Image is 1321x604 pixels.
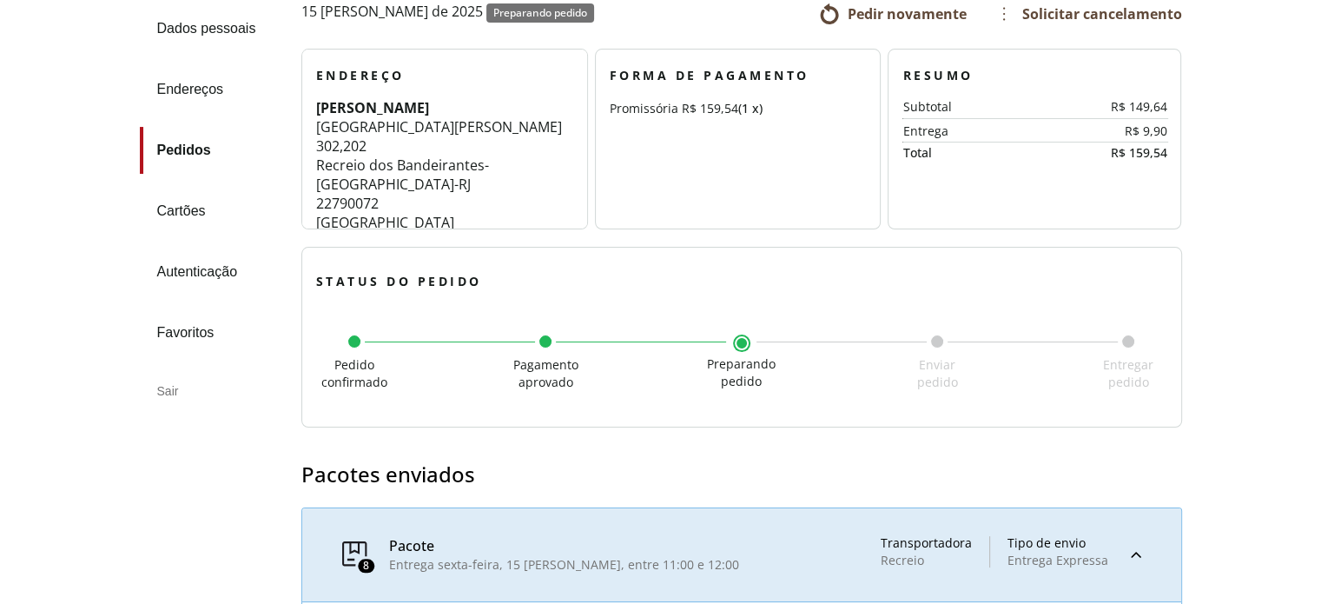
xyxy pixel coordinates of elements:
div: Transportadora [881,536,972,550]
div: Total [902,146,1034,160]
div: Entrega sexta-feira, 15 [PERSON_NAME], entre 11:00 e 12:00 [389,558,739,572]
div: Sair [140,370,287,412]
span: Pagamento aprovado [512,356,578,390]
strong: [PERSON_NAME] [316,98,429,117]
span: 202 [343,136,367,156]
h3: Resumo [902,67,1166,84]
span: Pedido confirmado [321,356,387,390]
div: R$ 9,90 [1061,124,1167,138]
summary: 8PacoteEntrega sexta-feira, 15 [PERSON_NAME], entre 11:00 e 12:00TransportadoraRecreioTipo de env... [302,508,1181,602]
div: R$ 159,54 [1034,146,1166,160]
span: Pedir novamente [847,4,966,23]
span: - [454,175,459,194]
a: Autenticação [140,249,287,295]
div: Entrega Expressa [1007,554,1108,567]
span: RJ [459,175,471,194]
span: 8 [363,561,369,573]
a: Pedidos [140,127,287,174]
div: Tipo de envio [1007,536,1108,550]
div: Pacote [389,538,739,554]
span: Enviar pedido [917,356,958,390]
span: Status do pedido [316,273,482,289]
div: Entrega [902,124,1060,138]
h3: Pacotes enviados [301,462,1182,487]
div: Subtotal [902,100,1060,114]
span: Preparando pedido [493,5,587,20]
h3: Endereço [316,67,573,84]
span: , [340,136,343,156]
span: [GEOGRAPHIC_DATA] [316,175,454,194]
span: 22790072 [316,194,379,213]
div: Recreio [881,554,972,567]
span: Recreio dos Bandeirantes [316,156,485,175]
a: Pedir novamente [819,3,966,24]
div: Promissória [610,99,867,117]
h3: Forma de Pagamento [610,67,867,84]
a: Favoritos [140,309,287,356]
div: R$ 149,64 [1061,100,1167,114]
span: Entregar pedido [1103,356,1153,390]
a: Cartões [140,188,287,235]
span: 15 [PERSON_NAME] de 2025 [301,3,483,23]
a: Endereços [140,66,287,113]
span: R$ 159,54 [682,100,738,116]
span: 302 [316,136,340,156]
span: - [485,156,489,175]
span: [GEOGRAPHIC_DATA][PERSON_NAME] [316,117,562,136]
a: Dados pessoais [140,5,287,52]
span: [GEOGRAPHIC_DATA] [316,213,454,232]
span: Preparando pedido [707,355,776,389]
span: (1 x) [738,100,763,116]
